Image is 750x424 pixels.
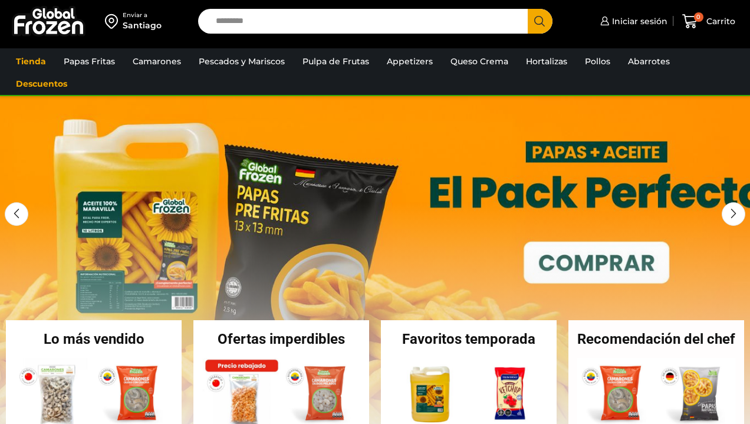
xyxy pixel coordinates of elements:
[679,8,738,35] a: 0 Carrito
[127,50,187,73] a: Camarones
[703,15,735,27] span: Carrito
[579,50,616,73] a: Pollos
[609,15,667,27] span: Iniciar sesión
[622,50,676,73] a: Abarrotes
[123,19,162,31] div: Santiago
[193,50,291,73] a: Pescados y Mariscos
[10,50,52,73] a: Tienda
[123,11,162,19] div: Enviar a
[6,332,182,346] h2: Lo más vendido
[58,50,121,73] a: Papas Fritas
[193,332,369,346] h2: Ofertas imperdibles
[5,202,28,226] div: Previous slide
[445,50,514,73] a: Queso Crema
[10,73,73,95] a: Descuentos
[297,50,375,73] a: Pulpa de Frutas
[694,12,703,22] span: 0
[381,332,557,346] h2: Favoritos temporada
[722,202,745,226] div: Next slide
[520,50,573,73] a: Hortalizas
[568,332,744,346] h2: Recomendación del chef
[528,9,552,34] button: Search button
[381,50,439,73] a: Appetizers
[105,11,123,31] img: address-field-icon.svg
[597,9,667,33] a: Iniciar sesión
